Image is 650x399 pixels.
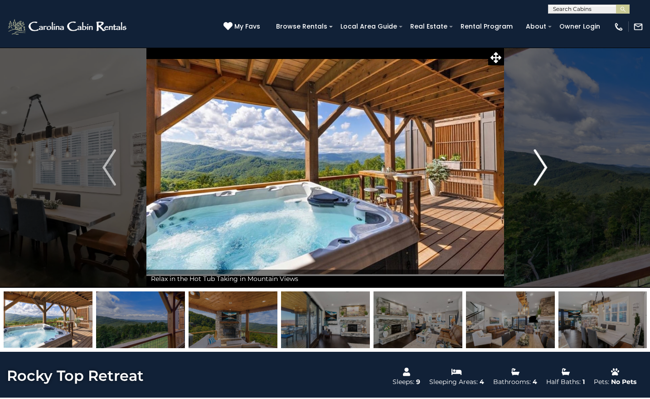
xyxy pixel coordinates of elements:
img: phone-regular-white.png [614,22,624,32]
a: Real Estate [406,20,452,34]
img: arrow [534,149,548,186]
a: Local Area Guide [336,20,402,34]
img: mail-regular-white.png [633,22,643,32]
a: Rental Program [456,20,517,34]
img: 165422492 [558,291,647,348]
span: My Favs [234,22,260,31]
img: 165422485 [281,291,370,348]
div: Relax in the Hot Tub Taking in Mountain Views [146,270,504,288]
button: Next [504,47,578,288]
a: My Favs [223,22,262,32]
img: arrow [102,149,116,186]
a: About [521,20,551,34]
img: 165420060 [374,291,462,348]
img: White-1-2.png [7,18,129,36]
a: Browse Rentals [272,20,332,34]
button: Previous [72,47,146,288]
a: Owner Login [555,20,605,34]
img: 165206876 [96,291,185,348]
img: 165290616 [4,291,92,348]
img: 165212962 [189,291,277,348]
img: 165422456 [466,291,555,348]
